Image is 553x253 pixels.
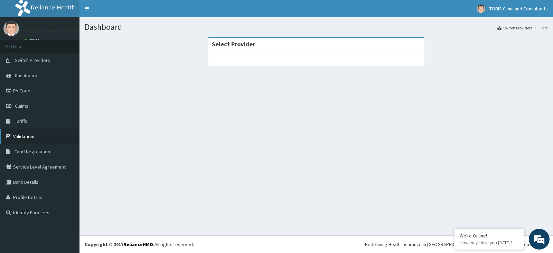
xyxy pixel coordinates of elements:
[24,28,103,34] p: TOBIS Clinic and Consultants
[489,6,548,12] span: TOBIS Clinic and Consultants
[533,25,548,31] li: Here
[15,148,50,155] span: Tariff Negotiation
[212,40,255,48] strong: Select Provider
[24,38,41,43] a: Online
[15,118,27,124] span: Tariffs
[3,21,19,36] img: User Image
[79,235,553,253] footer: All rights reserved.
[15,103,28,109] span: Claims
[460,233,518,239] div: We're Online!
[13,35,28,52] img: d_794563401_company_1708531726252_794563401
[477,4,485,13] img: User Image
[40,80,95,150] span: We're online!
[365,241,548,248] div: Redefining Heath Insurance in [GEOGRAPHIC_DATA] using Telemedicine and Data Science!
[3,174,132,199] textarea: Type your message and hit 'Enter'
[497,25,532,31] a: Switch Providers
[113,3,130,20] div: Minimize live chat window
[460,240,518,246] p: How may I help you today?
[15,57,50,63] span: Switch Providers
[85,22,548,31] h1: Dashboard
[15,72,37,79] span: Dashboard
[123,241,153,247] a: RelianceHMO
[36,39,116,48] div: Chat with us now
[85,241,154,247] strong: Copyright © 2017 .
